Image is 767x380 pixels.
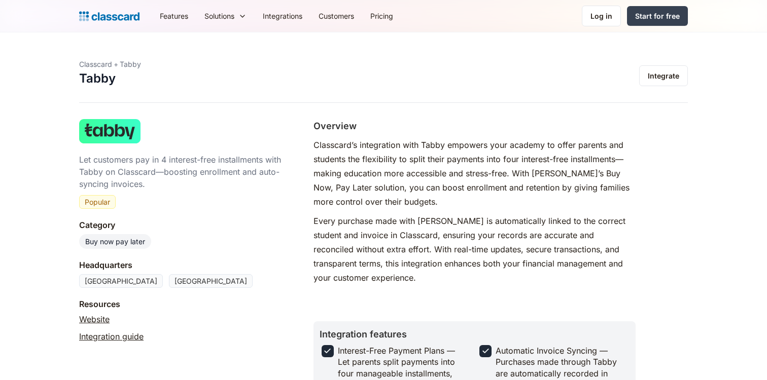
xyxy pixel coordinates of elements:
[590,11,612,21] div: Log in
[313,138,636,209] p: Classcard’s integration with Tabby empowers your academy to offer parents and students the flexib...
[85,197,110,207] div: Popular
[639,65,688,86] a: Integrate
[79,59,112,69] div: Classcard
[79,259,132,271] div: Headquarters
[79,9,140,23] a: home
[79,71,116,86] h1: Tabby
[255,5,310,27] a: Integrations
[79,154,293,190] div: Let customers pay in 4 interest-free installments with Tabby on Classcard—boosting enrollment and...
[79,330,144,343] a: Integration guide
[79,313,110,325] a: Website
[310,5,362,27] a: Customers
[627,6,688,26] a: Start for free
[79,298,120,310] div: Resources
[169,274,253,288] div: [GEOGRAPHIC_DATA]
[85,236,145,247] div: Buy now pay later
[196,5,255,27] div: Solutions
[313,214,636,285] p: Every purchase made with [PERSON_NAME] is automatically linked to the correct student and invoice...
[79,219,115,231] div: Category
[313,119,357,133] h2: Overview
[114,59,118,69] div: +
[152,5,196,27] a: Features
[204,11,234,21] div: Solutions
[582,6,621,26] a: Log in
[120,59,141,69] div: Tabby
[362,5,401,27] a: Pricing
[635,11,680,21] div: Start for free
[79,274,163,288] div: [GEOGRAPHIC_DATA]
[313,290,636,304] p: ‍
[320,327,630,341] h2: Integration features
